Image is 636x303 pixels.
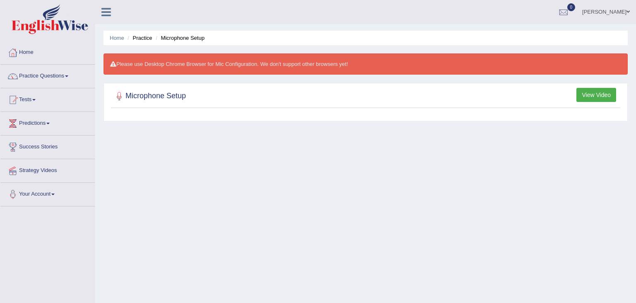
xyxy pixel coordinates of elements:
[0,183,95,204] a: Your Account
[0,88,95,109] a: Tests
[125,34,152,42] li: Practice
[0,159,95,180] a: Strategy Videos
[576,88,616,102] button: View Video
[0,41,95,62] a: Home
[567,3,576,11] span: 0
[154,34,205,42] li: Microphone Setup
[104,53,628,75] div: Please use Desktop Chrome Browser for Mic Configuration. We don't support other browsers yet!
[113,90,186,102] h2: Microphone Setup
[110,35,124,41] a: Home
[0,136,95,156] a: Success Stories
[0,65,95,85] a: Practice Questions
[0,112,95,133] a: Predictions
